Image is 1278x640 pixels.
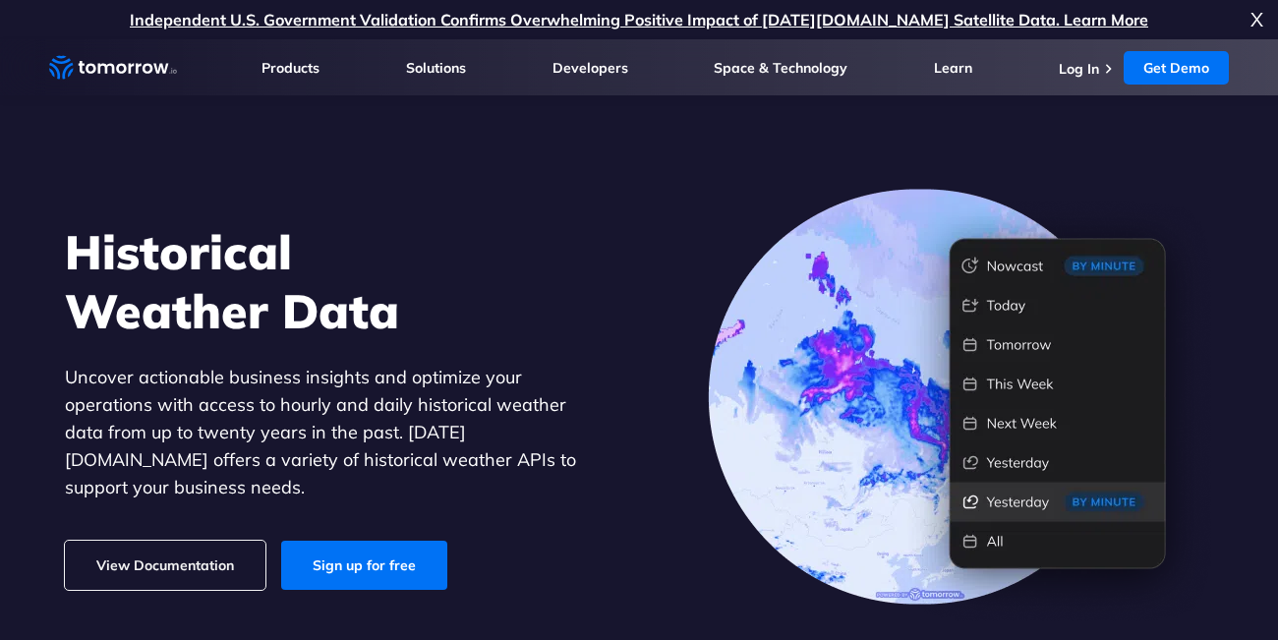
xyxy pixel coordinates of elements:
[1124,51,1229,85] a: Get Demo
[261,59,319,77] a: Products
[1059,60,1099,78] a: Log In
[552,59,628,77] a: Developers
[406,59,466,77] a: Solutions
[65,541,265,590] a: View Documentation
[65,222,606,340] h1: Historical Weather Data
[65,364,606,501] p: Uncover actionable business insights and optimize your operations with access to hourly and daily...
[714,59,847,77] a: Space & Technology
[934,59,972,77] a: Learn
[281,541,447,590] a: Sign up for free
[49,53,177,83] a: Home link
[130,10,1148,29] a: Independent U.S. Government Validation Confirms Overwhelming Positive Impact of [DATE][DOMAIN_NAM...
